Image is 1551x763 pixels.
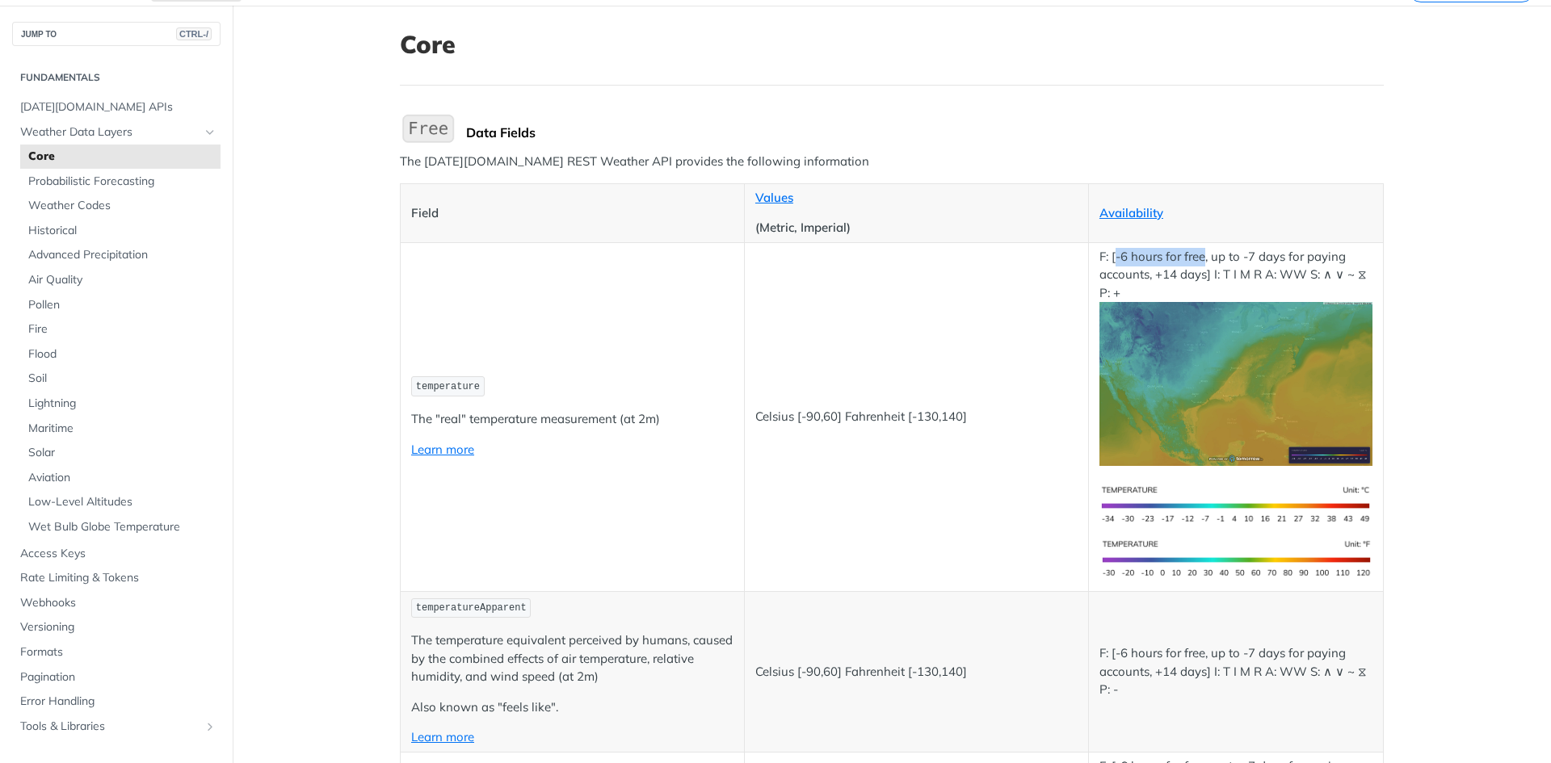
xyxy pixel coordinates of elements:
h2: Fundamentals [12,70,221,85]
span: Wet Bulb Globe Temperature [28,519,216,535]
a: Learn more [411,442,474,457]
a: Formats [12,640,221,664]
p: The "real" temperature measurement (at 2m) [411,410,733,429]
span: temperatureApparent [416,602,527,614]
span: Advanced Precipitation [28,247,216,263]
a: Tools & LibrariesShow subpages for Tools & Libraries [12,715,221,739]
span: Expand image [1099,496,1372,511]
span: Low-Level Altitudes [28,494,216,510]
p: F: [-6 hours for free, up to -7 days for paying accounts, +14 days] I: T I M R A: WW S: ∧ ∨ ~ ⧖ P: - [1099,644,1372,699]
a: Availability [1099,205,1163,220]
span: Maritime [28,421,216,437]
a: Pollen [20,293,221,317]
a: Fire [20,317,221,342]
p: Celsius [-90,60] Fahrenheit [-130,140] [755,408,1078,426]
span: Pagination [20,669,216,685]
span: Air Quality [28,272,216,288]
span: Pollen [28,297,216,313]
span: temperature [416,381,480,392]
a: Solar [20,441,221,465]
span: Aviation [28,470,216,486]
span: Solar [28,445,216,461]
a: [DATE][DOMAIN_NAME] APIs [12,95,221,119]
a: Advanced Precipitation [20,243,221,267]
h1: Core [400,30,1384,59]
a: Air Quality [20,268,221,292]
a: Soil [20,367,221,391]
a: Aviation [20,466,221,490]
span: Access Keys [20,546,216,562]
p: Also known as "feels like". [411,698,733,717]
a: Weather Data LayersHide subpages for Weather Data Layers [12,120,221,145]
span: Rate Limiting & Tokens [20,570,216,586]
a: Webhooks [12,591,221,615]
span: Formats [20,644,216,660]
a: Values [755,190,793,205]
span: [DATE][DOMAIN_NAME] APIs [20,99,216,115]
span: Versioning [20,619,216,635]
span: Weather Codes [28,198,216,214]
a: Lightning [20,392,221,416]
button: JUMP TOCTRL-/ [12,22,221,46]
button: Show subpages for Tools & Libraries [204,720,216,733]
span: Webhooks [20,595,216,611]
span: Lightning [28,396,216,412]
p: (Metric, Imperial) [755,219,1078,237]
span: Core [28,149,216,165]
a: Rate Limiting & Tokens [12,566,221,590]
div: Data Fields [466,124,1384,140]
p: Field [411,204,733,223]
a: Error Handling [12,690,221,714]
span: Expand image [1099,375,1372,391]
span: Fire [28,321,216,337]
a: Learn more [411,729,474,744]
a: Maritime [20,417,221,441]
p: The temperature equivalent perceived by humans, caused by the combined effects of air temperature... [411,631,733,686]
span: Expand image [1099,550,1372,565]
p: The [DATE][DOMAIN_NAME] REST Weather API provides the following information [400,153,1384,171]
a: Weather Codes [20,194,221,218]
span: Historical [28,223,216,239]
a: Versioning [12,615,221,639]
a: Probabilistic Forecasting [20,170,221,194]
a: Pagination [12,665,221,690]
a: Wet Bulb Globe Temperature [20,515,221,539]
p: F: [-6 hours for free, up to -7 days for paying accounts, +14 days] I: T I M R A: WW S: ∧ ∨ ~ ⧖ P: + [1099,248,1372,466]
a: Historical [20,219,221,243]
span: Tools & Libraries [20,719,200,735]
a: Flood [20,342,221,367]
span: Flood [28,346,216,363]
a: Low-Level Altitudes [20,490,221,514]
p: Celsius [-90,60] Fahrenheit [-130,140] [755,663,1078,681]
span: Probabilistic Forecasting [28,174,216,190]
span: CTRL-/ [176,27,212,40]
span: Error Handling [20,694,216,710]
button: Hide subpages for Weather Data Layers [204,126,216,139]
span: Soil [28,371,216,387]
a: Access Keys [12,542,221,566]
span: Weather Data Layers [20,124,200,140]
a: Core [20,145,221,169]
